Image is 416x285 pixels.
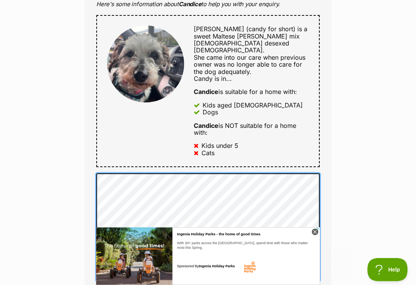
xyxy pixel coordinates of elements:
[68,246,348,281] iframe: Advertisement
[0,0,373,96] a: Ingenia Holiday Parks - the home of good timesWith 30+ parks across the [GEOGRAPHIC_DATA], spend ...
[368,0,372,5] img: adchoices.png
[135,23,366,38] div: With 30+ parks across the [GEOGRAPHIC_DATA], spend time with those who matter most this Spring.
[203,102,303,109] div: Kids aged [DEMOGRAPHIC_DATA]
[201,142,238,149] div: Kids under 5
[201,149,215,156] div: Cats
[135,46,366,76] div: Sponsored By
[194,25,307,82] span: [PERSON_NAME] (candy for short) is a sweet Maltese [PERSON_NAME] mix [DEMOGRAPHIC_DATA] desexed [...
[194,122,218,129] strong: Candice
[203,109,218,116] div: Dogs
[107,25,184,102] img: Candice
[194,122,309,136] div: is NOT suitable for a home with:
[367,258,408,281] iframe: Help Scout Beacon - Open
[194,88,309,95] div: is suitable for a home with:
[171,61,231,76] b: Ingenia Holiday Parks
[194,88,218,96] strong: Candice
[135,8,362,15] div: Ingenia Holiday Parks - the home of good times
[179,0,201,8] strong: Candice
